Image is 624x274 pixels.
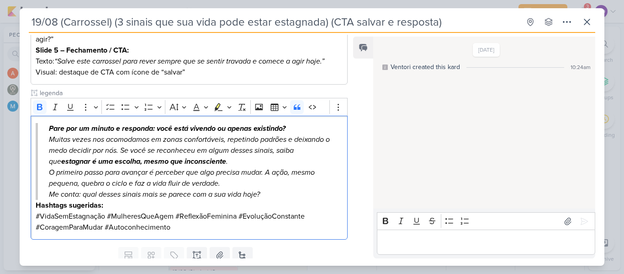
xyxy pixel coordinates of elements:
p: Muitas vezes nos acomodamos em zonas confortáveis, repetindo padrões e deixando o medo decidir po... [49,134,332,167]
strong: Hashtags sugeridas: [36,201,103,210]
div: 10:24am [571,63,591,71]
div: Editor toolbar [31,98,348,116]
div: Editor toolbar [377,212,595,230]
p: O primeiro passo para avançar é perceber que algo precisa mudar. A ação, mesmo pequena, quebra o ... [49,167,332,189]
strong: estagnar é uma escolha, mesmo que inconsciente [61,157,226,166]
input: Untitled Kard [29,14,520,30]
div: Ventori created this kard [391,62,460,72]
i: “Salve este carrossel para rever sempre que se sentir travada e comece a agir hoje.” [54,57,324,66]
input: Untitled text [38,88,348,98]
p: Me conta: qual desses sinais mais se parece com a sua vida hoje? [49,189,332,200]
div: Editor editing area: main [377,230,595,255]
div: Editor editing area: main [31,116,348,240]
strong: Pare por um minuto e responda: você está vivendo ou apenas existindo? [49,124,286,133]
p: #VidaSemEstagnação #MulheresQueAgem #ReflexãoFeminina #EvoluçãoConstante #CoragemParaMudar #Autoc... [36,200,343,233]
strong: Slide 5 – Fechamento / CTA: [36,46,129,55]
p: Texto: [36,56,343,67]
p: Visual: destaque de CTA com ícone de “salvar” [36,67,343,78]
